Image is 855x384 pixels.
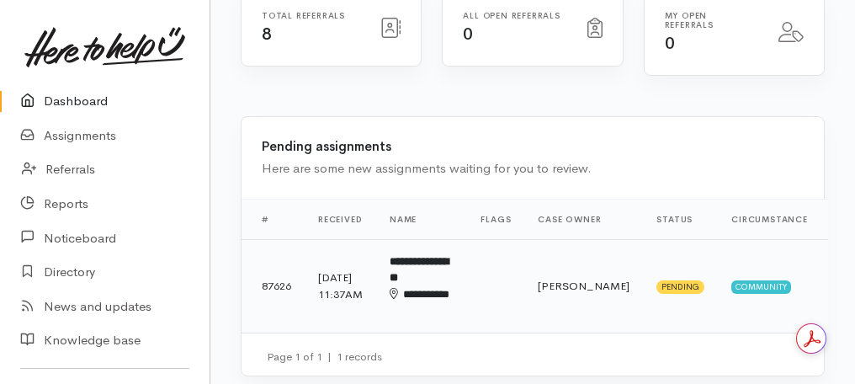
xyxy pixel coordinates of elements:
h6: All open referrals [463,11,566,20]
th: Circumstance [718,199,828,239]
th: Status [643,199,718,239]
div: Here are some new assignments waiting for you to review. [262,159,804,179]
th: Flags [467,199,524,239]
td: [DATE] 11:37AM [305,239,376,333]
th: Received [305,199,376,239]
span: Pending [656,280,704,294]
th: Name [376,199,467,239]
span: 0 [463,24,473,45]
b: Pending assignments [262,138,391,154]
span: Community [731,280,791,294]
th: Case Owner [524,199,643,239]
small: Page 1 of 1 1 records [267,349,382,364]
td: [PERSON_NAME] [524,239,643,333]
th: # [242,199,305,239]
td: 87626 [242,239,305,333]
span: 8 [262,24,272,45]
span: | [327,349,332,364]
span: 0 [665,33,675,54]
h6: My open referrals [665,11,758,29]
h6: Total referrals [262,11,360,20]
